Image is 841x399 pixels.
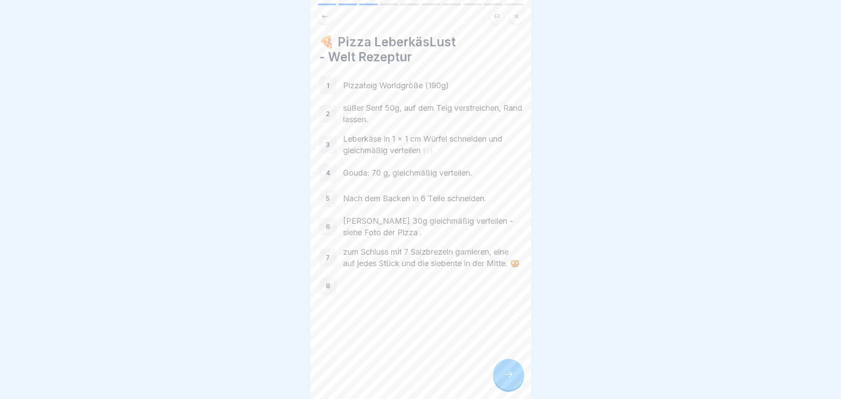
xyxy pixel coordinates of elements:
[343,246,522,269] p: zum Schluss mit 7 Salzbrezeln garnieren, eine auf jedes Stück und die siebente in der Mitte. 🥨
[343,167,522,179] p: Gouda: 70 g, gleichmäßig verteilen.
[326,282,330,290] p: 8
[326,195,330,203] p: 5
[326,110,330,118] p: 2
[326,223,330,231] p: 6
[326,254,330,262] p: 7
[327,82,329,90] p: 1
[343,193,522,204] p: Nach dem Backen in 6 Teile schneiden.
[326,141,330,149] p: 3
[319,34,522,64] h4: 🍕 Pizza LeberkäsLust - Welt Rezeptur
[343,133,522,156] p: Leberkäse in 1 x 1 cm Würfel schneiden und gleichmäßig verteilen 🍽️
[343,102,522,125] p: süßer Senf 50g, auf dem Teig verstreichen, Rand lassen.
[326,169,330,177] p: 4
[343,80,522,91] p: Pizzateig Worldgröße (190g)
[343,215,522,238] p: [PERSON_NAME] 30g gleichmäßig verteilen - siehe Foto der Pizza .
